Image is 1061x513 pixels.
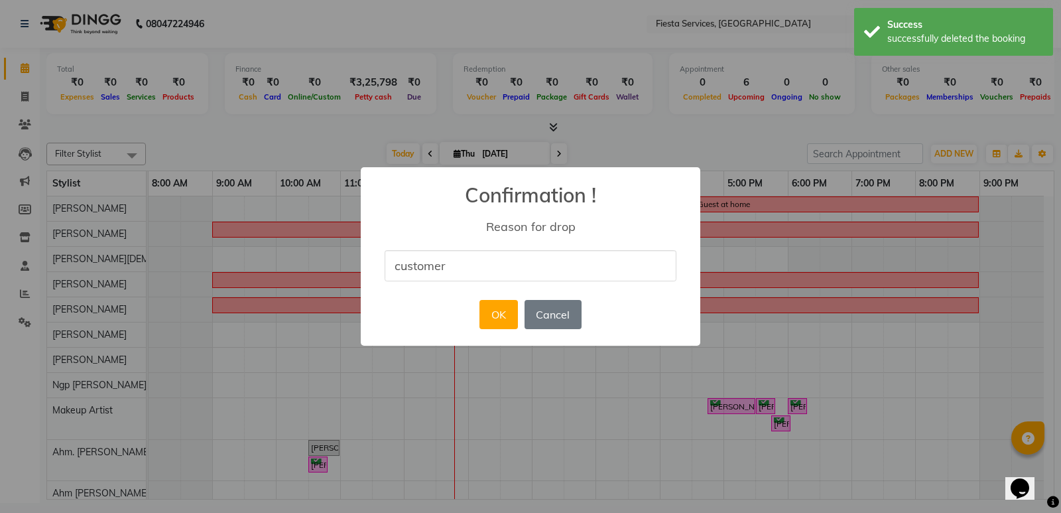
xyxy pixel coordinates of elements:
iframe: chat widget [1005,460,1048,500]
button: OK [479,300,517,329]
div: Reason for drop [380,219,681,234]
button: Cancel [525,300,582,329]
div: Success [887,18,1043,32]
div: successfully deleted the booking [887,32,1043,46]
h2: Confirmation ! [361,167,700,207]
